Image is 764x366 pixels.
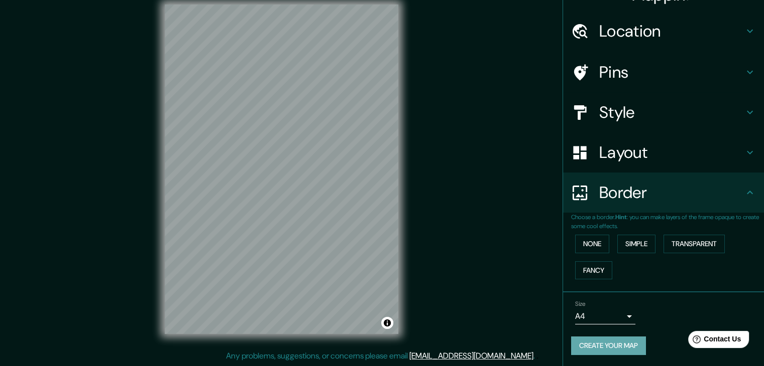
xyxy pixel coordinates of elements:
iframe: Help widget launcher [675,327,753,355]
div: A4 [575,308,635,324]
button: None [575,235,609,253]
button: Fancy [575,261,612,280]
button: Transparent [664,235,725,253]
h4: Layout [599,142,744,162]
p: Any problems, suggestions, or concerns please email . [226,350,535,362]
h4: Location [599,21,744,41]
div: Pins [563,52,764,92]
h4: Pins [599,62,744,82]
h4: Border [599,182,744,203]
button: Simple [617,235,656,253]
div: . [535,350,536,362]
button: Create your map [571,336,646,355]
label: Size [575,300,586,308]
canvas: Map [165,5,398,334]
div: Location [563,11,764,51]
button: Toggle attribution [381,317,393,329]
p: Choose a border. : you can make layers of the frame opaque to create some cool effects. [571,213,764,231]
div: Style [563,92,764,132]
h4: Style [599,102,744,122]
div: Layout [563,132,764,172]
b: Hint [615,213,627,221]
div: Border [563,172,764,213]
div: . [536,350,538,362]
a: [EMAIL_ADDRESS][DOMAIN_NAME] [409,350,533,361]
